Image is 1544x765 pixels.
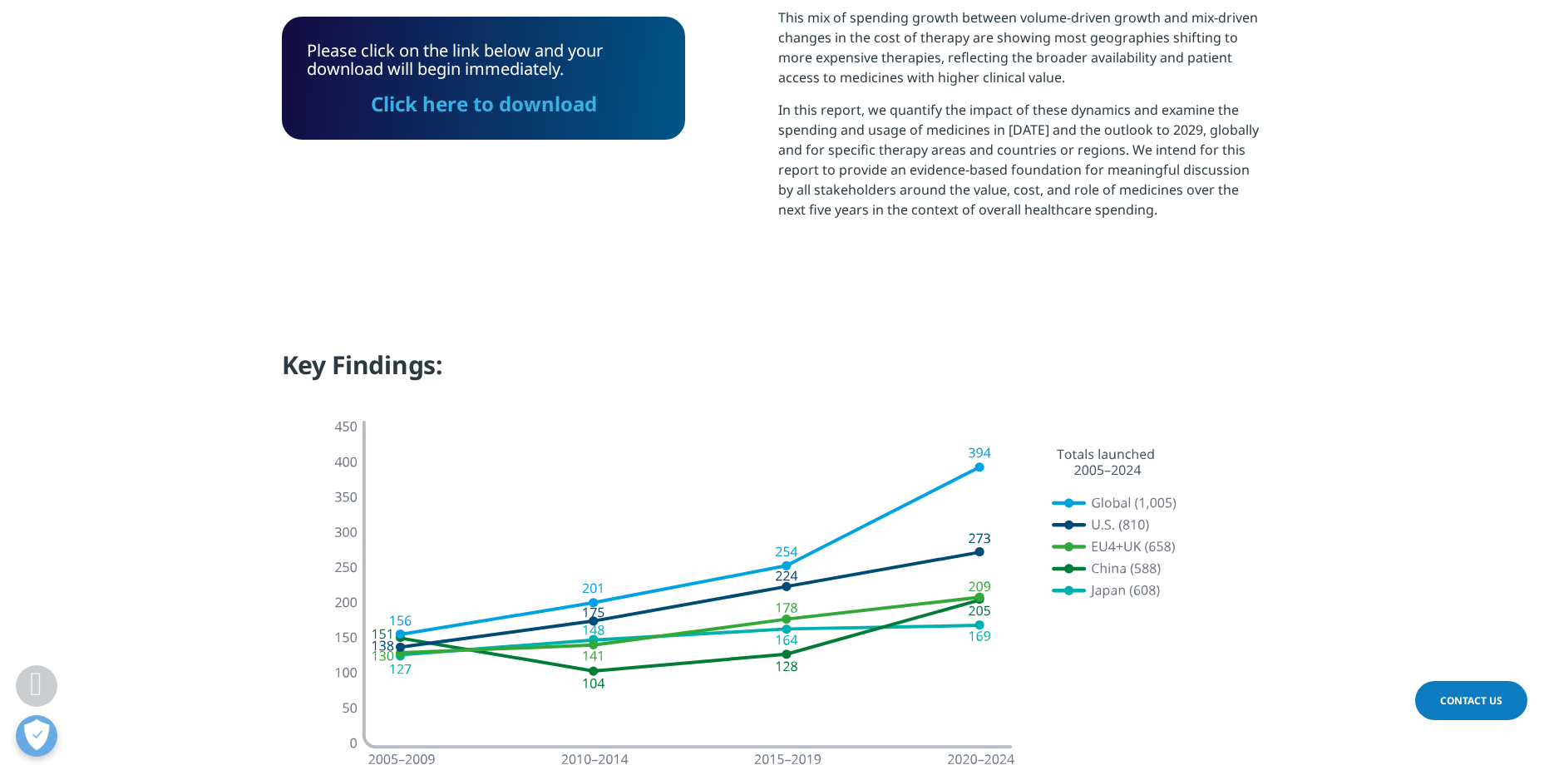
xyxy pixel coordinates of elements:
[307,42,660,115] div: Please click on the link below and your download will begin immediately.
[16,715,57,757] button: Open Preferences
[1415,681,1527,720] a: Contact Us
[1440,693,1502,708] span: Contact Us
[371,90,597,117] a: Click here to download
[778,7,1263,100] p: This mix of spending growth between volume-driven growth and mix-driven changes in the cost of th...
[778,100,1263,232] p: In this report, we quantify the impact of these dynamics and examine the spending and usage of me...
[282,348,1263,394] h4: Key Findings:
